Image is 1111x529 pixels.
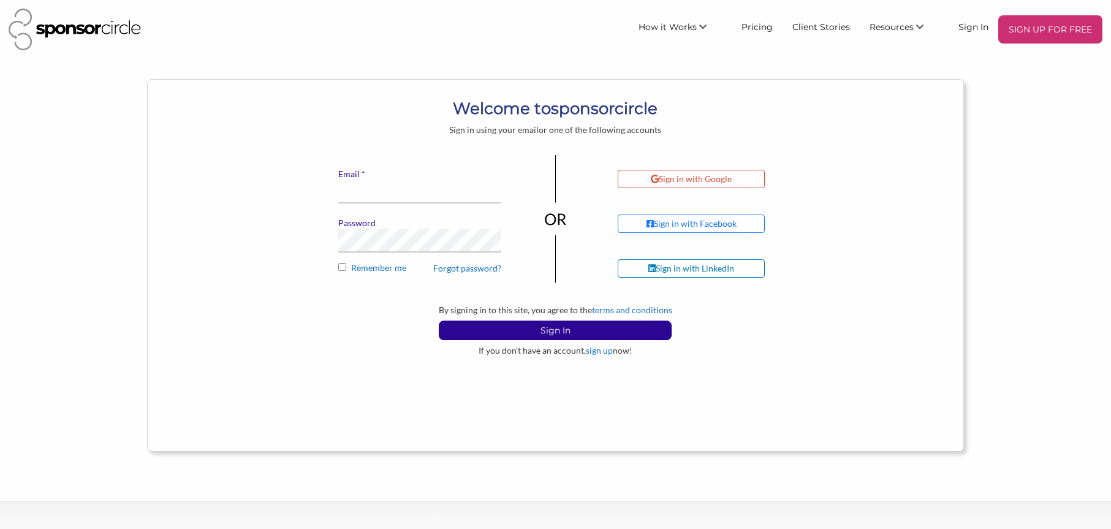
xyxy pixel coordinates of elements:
span: How it Works [639,21,697,32]
a: Client Stories [783,15,860,37]
img: Sponsor Circle Logo [9,9,141,50]
div: Sign in with LinkedIn [648,263,734,274]
a: Pricing [732,15,783,37]
label: Remember me [338,262,501,281]
div: By signing in to this site, you agree to the If you don't have an account, now! [284,305,828,356]
span: or one of the following accounts [539,124,661,135]
h1: Welcome to circle [284,97,828,120]
div: Sign in with Google [651,173,732,185]
a: sign up [586,345,613,356]
label: Email [338,169,501,180]
b: sponsor [551,99,615,118]
li: How it Works [629,15,732,44]
label: Password [338,218,501,229]
a: Sign in with Google [618,170,818,188]
a: Sign in with LinkedIn [618,259,818,278]
a: Sign in with Facebook [618,215,818,233]
li: Resources [860,15,949,44]
a: Forgot password? [433,263,501,274]
button: Sign In [439,321,672,340]
div: Sign in with Facebook [647,218,737,229]
input: Remember me [338,263,346,271]
span: Resources [870,21,914,32]
a: terms and conditions [592,305,672,315]
div: Sign in using your email [284,124,828,135]
p: Sign In [439,321,671,340]
a: Sign In [949,15,998,37]
img: or-divider-vertical-04be836281eac2ff1e2d8b3dc99963adb0027f4cd6cf8dbd6b945673e6b3c68b.png [544,155,567,283]
p: SIGN UP FOR FREE [1003,20,1098,39]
